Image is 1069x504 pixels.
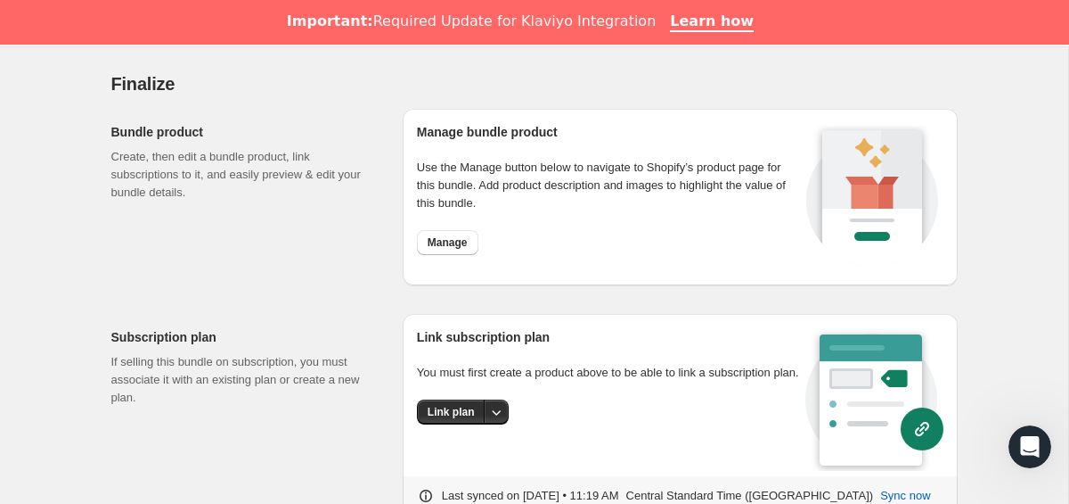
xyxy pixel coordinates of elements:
[417,328,805,346] h2: Link subscription plan
[417,123,801,141] h2: Manage bundle product
[417,364,805,382] p: You must first create a product above to be able to link a subscription plan.
[428,405,475,419] span: Link plan
[287,12,656,30] div: Required Update for Klaviyo Integration
[111,353,374,407] p: If selling this bundle on subscription, you must associate it with an existing plan or create a n...
[111,148,374,202] p: Create, then edit a bundle product, link subscriptions to it, and easily preview & edit your bund...
[287,12,373,29] b: Important:
[111,328,374,346] h2: Subscription plan
[111,123,374,141] h2: Bundle product
[670,12,754,32] a: Learn how
[484,400,509,425] button: More actions
[417,400,486,425] button: Link plan
[111,73,958,95] h2: Finalize
[417,159,801,212] p: Use the Manage button below to navigate to Shopify’s product page for this bundle. Add product de...
[1008,426,1051,468] iframe: Intercom live chat
[417,230,478,255] button: Manage
[428,235,468,250] span: Manage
